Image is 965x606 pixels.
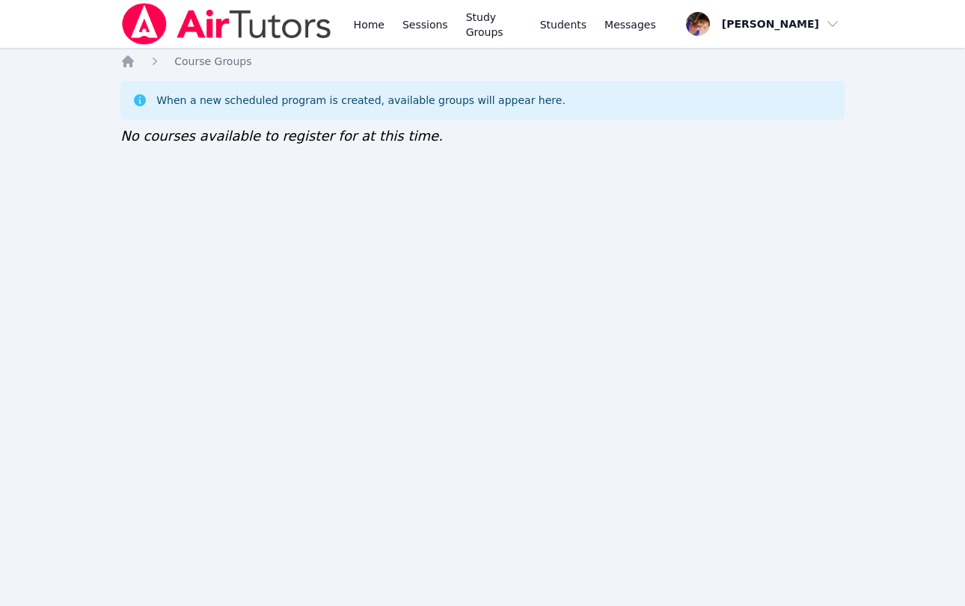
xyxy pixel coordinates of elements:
[120,54,845,69] nav: Breadcrumb
[120,3,332,45] img: Air Tutors
[120,128,443,144] span: No courses available to register for at this time.
[156,93,566,108] div: When a new scheduled program is created, available groups will appear here.
[174,54,251,69] a: Course Groups
[174,55,251,67] span: Course Groups
[604,17,656,32] span: Messages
